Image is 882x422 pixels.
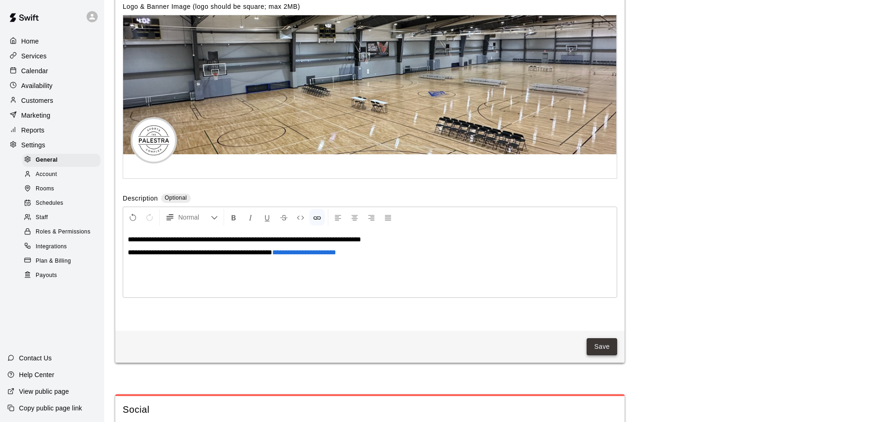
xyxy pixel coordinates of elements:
div: Integrations [22,240,100,253]
p: Calendar [21,66,48,76]
a: Availability [7,79,97,93]
span: Schedules [36,199,63,208]
button: Formatting Options [162,209,222,226]
p: Customers [21,96,53,105]
span: General [36,156,58,165]
p: Contact Us [19,353,52,363]
span: Account [36,170,57,179]
a: Home [7,34,97,48]
div: Schedules [22,197,100,210]
p: Services [21,51,47,61]
button: Justify Align [380,209,396,226]
a: General [22,153,104,167]
a: Plan & Billing [22,254,104,268]
a: Roles & Permissions [22,225,104,239]
p: Settings [21,140,45,150]
span: Plan & Billing [36,257,71,266]
a: Services [7,49,97,63]
p: Help Center [19,370,54,379]
p: Copy public page link [19,403,82,413]
button: Undo [125,209,141,226]
button: Right Align [363,209,379,226]
button: Insert Code [293,209,308,226]
a: Rooms [22,182,104,196]
button: Format Strikethrough [276,209,292,226]
div: Payouts [22,269,100,282]
a: Payouts [22,268,104,283]
button: Format Underline [259,209,275,226]
a: Settings [7,138,97,152]
div: Plan & Billing [22,255,100,268]
div: Account [22,168,100,181]
button: Redo [142,209,157,226]
span: Rooms [36,184,54,194]
a: Reports [7,123,97,137]
a: Schedules [22,196,104,211]
span: Normal [178,213,211,222]
a: Customers [7,94,97,107]
button: Format Bold [226,209,242,226]
p: Availability [21,81,53,90]
span: Integrations [36,242,67,252]
p: Reports [21,126,44,135]
button: Left Align [330,209,346,226]
span: Social [123,403,617,416]
p: Home [21,37,39,46]
div: Roles & Permissions [22,226,100,239]
span: Staff [36,213,48,222]
button: Center Align [347,209,363,226]
button: Format Italics [243,209,258,226]
div: Rooms [22,183,100,195]
p: Marketing [21,111,50,120]
label: Description [123,194,158,204]
button: Save [587,338,617,355]
span: Optional [165,195,187,201]
a: Integrations [22,239,104,254]
p: View public page [19,387,69,396]
a: Marketing [7,108,97,122]
span: Payouts [36,271,57,280]
div: Staff [22,211,100,224]
button: Insert Link [309,209,325,226]
label: Logo & Banner Image (logo should be square; max 2MB) [123,3,300,10]
span: Roles & Permissions [36,227,90,237]
a: Account [22,167,104,182]
a: Staff [22,211,104,225]
a: Calendar [7,64,97,78]
div: General [22,154,100,167]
